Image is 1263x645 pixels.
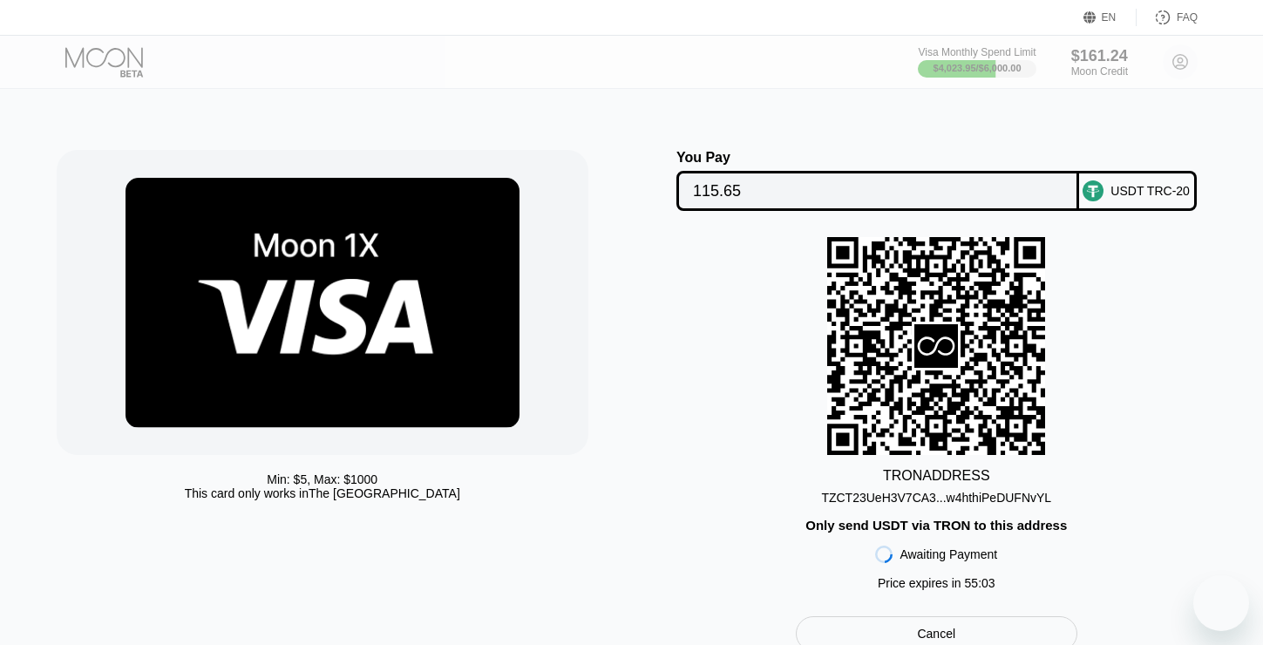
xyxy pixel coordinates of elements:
div: FAQ [1137,9,1198,26]
div: You PayUSDT TRC-20 [649,150,1225,211]
div: Cancel [917,626,955,642]
div: This card only works in The [GEOGRAPHIC_DATA] [185,486,460,500]
div: EN [1102,11,1117,24]
div: TZCT23UeH3V7CA3...w4hthiPeDUFNvYL [821,491,1051,505]
div: $4,023.95 / $6,000.00 [934,63,1022,73]
span: 55 : 03 [965,576,995,590]
div: Awaiting Payment [900,547,997,561]
div: TZCT23UeH3V7CA3...w4hthiPeDUFNvYL [821,484,1051,505]
div: Visa Monthly Spend Limit [918,46,1036,58]
div: Min: $ 5 , Max: $ 1000 [267,472,377,486]
div: USDT TRC-20 [1110,184,1190,198]
div: FAQ [1177,11,1198,24]
div: You Pay [676,150,1079,166]
div: EN [1083,9,1137,26]
div: TRON ADDRESS [883,468,990,484]
iframe: Кнопка запуска окна обмена сообщениями [1193,575,1249,631]
div: Price expires in [878,576,995,590]
div: Only send USDT via TRON to this address [805,518,1067,533]
div: Visa Monthly Spend Limit$4,023.95/$6,000.00 [918,46,1036,78]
